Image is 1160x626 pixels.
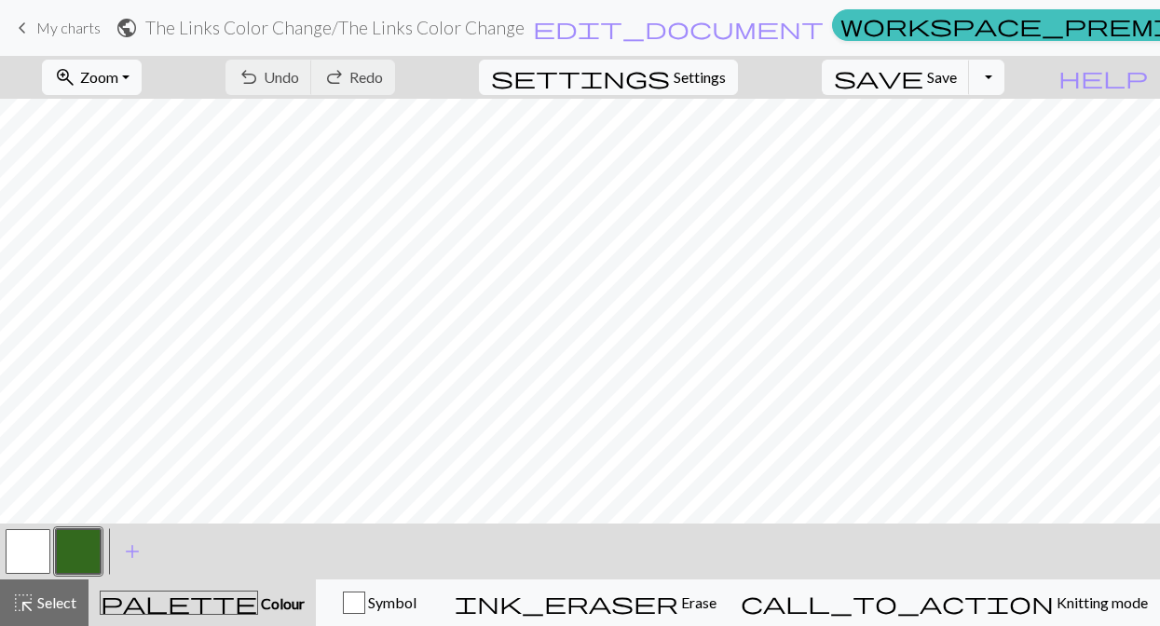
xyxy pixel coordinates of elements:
button: Knitting mode [729,579,1160,626]
i: Settings [491,66,670,88]
span: highlight_alt [12,590,34,616]
span: Settings [674,66,726,88]
span: call_to_action [741,590,1054,616]
span: save [834,64,923,90]
span: Knitting mode [1054,593,1148,611]
button: Erase [443,579,729,626]
span: edit_document [533,15,824,41]
span: Colour [258,594,305,612]
button: Save [822,60,970,95]
span: help [1058,64,1148,90]
span: add [121,538,143,565]
button: SettingsSettings [479,60,738,95]
h2: The Links Color Change / The Links Color Change [145,17,525,38]
span: settings [491,64,670,90]
span: Zoom [80,68,118,86]
span: Erase [678,593,716,611]
span: Save [927,68,957,86]
button: Zoom [42,60,142,95]
span: palette [101,590,257,616]
span: public [116,15,138,41]
span: keyboard_arrow_left [11,15,34,41]
a: My charts [11,12,101,44]
span: My charts [36,19,101,36]
span: Symbol [365,593,416,611]
span: ink_eraser [455,590,678,616]
span: Select [34,593,76,611]
button: Colour [89,579,316,626]
span: zoom_in [54,64,76,90]
button: Symbol [316,579,443,626]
